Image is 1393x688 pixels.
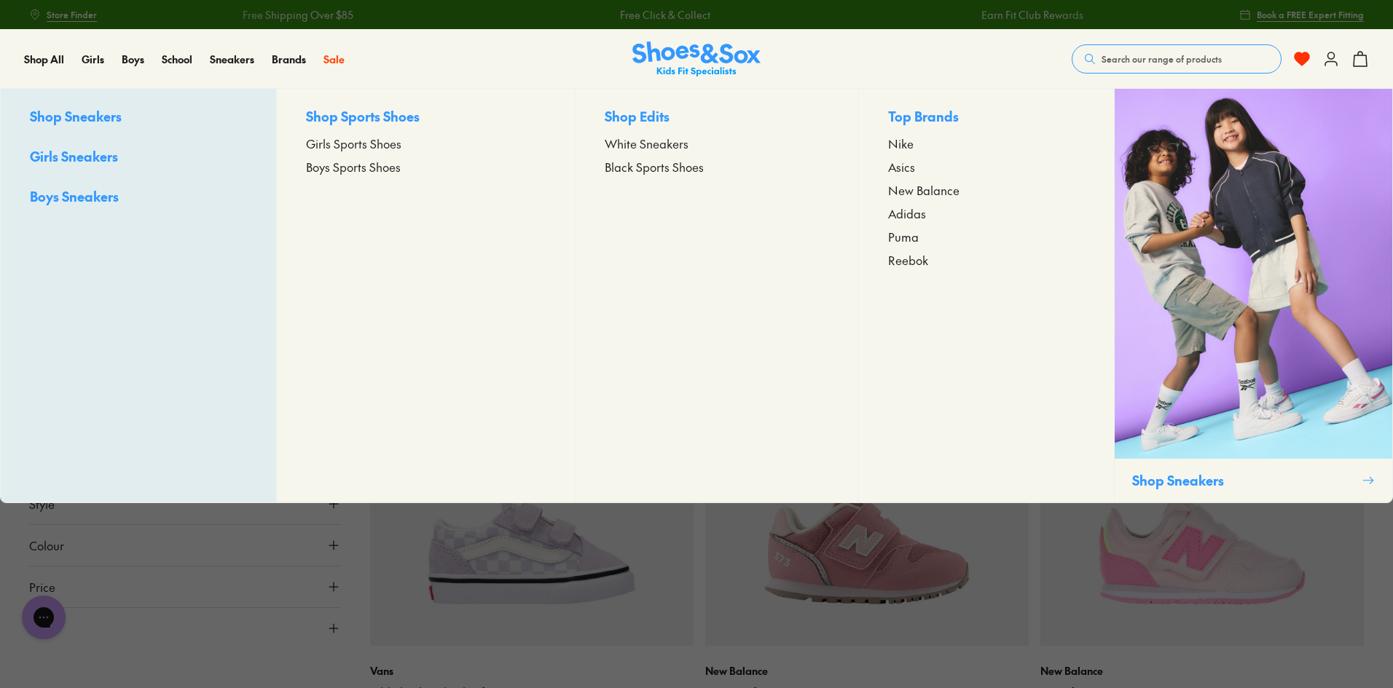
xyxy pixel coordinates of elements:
[30,187,119,205] span: Boys Sneakers
[29,537,64,554] span: Colour
[306,135,401,152] span: Girls Sports Shoes
[272,52,306,66] span: Brands
[122,52,144,66] span: Boys
[30,147,118,165] span: Girls Sneakers
[29,1,97,28] a: Store Finder
[242,7,353,23] a: Free Shipping Over $85
[29,495,55,513] span: Style
[30,106,247,129] a: Shop Sneakers
[162,52,192,67] a: School
[306,158,401,175] span: Boys Sports Shoes
[888,228,1085,245] a: Puma
[29,483,341,524] button: Style
[29,578,55,596] span: Price
[30,186,247,209] a: Boys Sneakers
[888,181,960,199] span: New Balance
[15,590,73,644] iframe: Gorgias live chat messenger
[605,158,704,175] span: Black Sports Shoes
[888,181,1085,199] a: New Balance
[888,205,926,222] span: Adidas
[1115,89,1392,459] img: SNS_WEBASSETS_1080x1350_0595e664-c2b7-45bf-8f1c-7a70a1d3cdd5.png
[47,8,97,21] span: Store Finder
[888,228,919,245] span: Puma
[210,52,254,66] span: Sneakers
[888,251,928,269] span: Reebok
[306,135,545,152] a: Girls Sports Shoes
[605,135,829,152] a: White Sneakers
[29,566,341,607] button: Price
[210,52,254,67] a: Sneakers
[605,106,829,129] p: Shop Edits
[888,135,914,152] span: Nike
[1072,44,1282,74] button: Search our range of products
[888,205,1085,222] a: Adidas
[323,52,345,67] a: Sale
[1257,8,1364,21] span: Book a FREE Expert Fitting
[272,52,306,67] a: Brands
[888,158,1085,175] a: Asics
[605,158,829,175] a: Black Sports Shoes
[981,7,1083,23] a: Earn Fit Club Rewards
[888,251,1085,269] a: Reebok
[888,135,1085,152] a: Nike
[888,158,915,175] span: Asics
[888,106,1085,129] p: Top Brands
[82,52,104,66] span: Girls
[30,107,122,125] span: Shop Sneakers
[30,146,247,169] a: Girls Sneakers
[705,663,1029,679] p: New Balance
[29,608,341,649] button: Size
[1239,1,1364,28] a: Book a FREE Expert Fitting
[1114,89,1392,502] a: Shop Sneakers
[82,52,104,67] a: Girls
[1102,52,1222,66] span: Search our range of products
[1132,470,1356,490] p: Shop Sneakers
[605,135,688,152] span: White Sneakers
[1040,663,1364,679] p: New Balance
[24,52,64,66] span: Shop All
[323,52,345,66] span: Sale
[632,41,761,77] img: SNS_Logo_Responsive.svg
[370,663,694,679] p: Vans
[122,52,144,67] a: Boys
[306,106,545,129] p: Shop Sports Shoes
[632,41,761,77] a: Shoes & Sox
[29,525,341,566] button: Colour
[619,7,710,23] a: Free Click & Collect
[306,158,545,175] a: Boys Sports Shoes
[162,52,192,66] span: School
[24,52,64,67] a: Shop All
